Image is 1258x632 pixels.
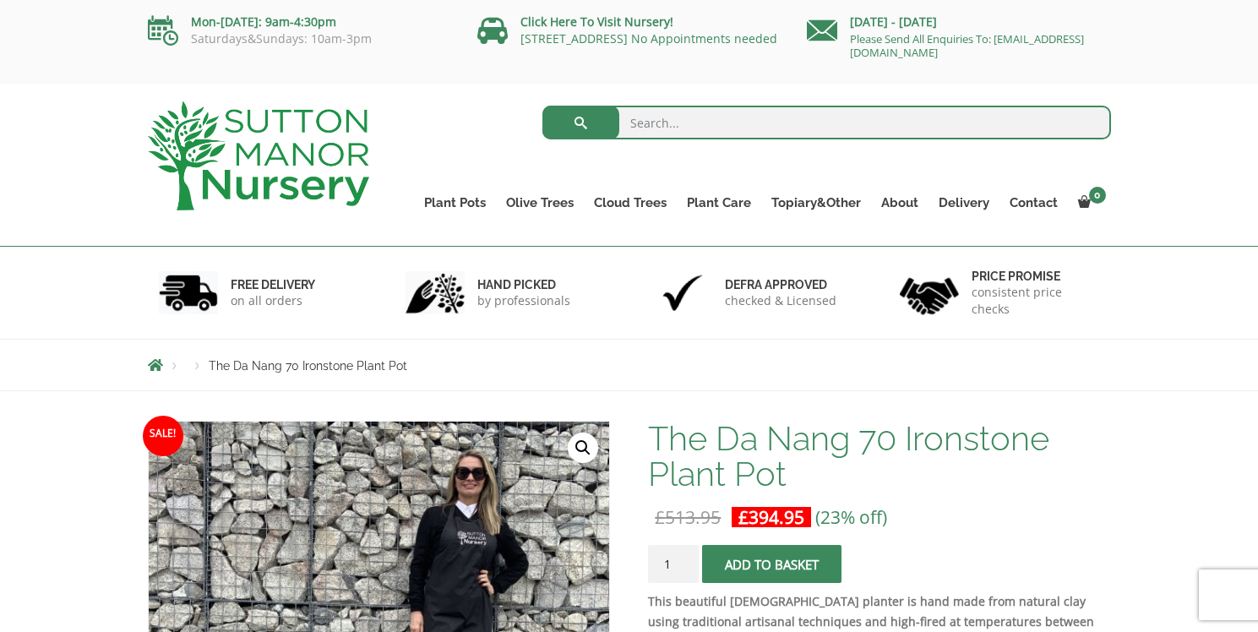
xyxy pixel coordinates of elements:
[999,191,1068,215] a: Contact
[972,284,1100,318] p: consistent price checks
[520,14,673,30] a: Click Here To Visit Nursery!
[477,292,570,309] p: by professionals
[542,106,1111,139] input: Search...
[568,433,598,463] a: View full-screen image gallery
[1068,191,1111,215] a: 0
[406,271,465,314] img: 2.jpg
[159,271,218,314] img: 1.jpg
[850,31,1084,60] a: Please Send All Enquiries To: [EMAIL_ADDRESS][DOMAIN_NAME]
[807,12,1111,32] p: [DATE] - [DATE]
[900,267,959,319] img: 4.jpg
[738,505,749,529] span: £
[148,32,452,46] p: Saturdays&Sundays: 10am-3pm
[725,277,836,292] h6: Defra approved
[972,269,1100,284] h6: Price promise
[143,416,183,456] span: Sale!
[496,191,584,215] a: Olive Trees
[148,358,1111,372] nav: Breadcrumbs
[477,277,570,292] h6: hand picked
[231,292,315,309] p: on all orders
[738,505,804,529] bdi: 394.95
[725,292,836,309] p: checked & Licensed
[761,191,871,215] a: Topiary&Other
[209,359,407,373] span: The Da Nang 70 Ironstone Plant Pot
[655,505,665,529] span: £
[414,191,496,215] a: Plant Pots
[653,271,712,314] img: 3.jpg
[231,277,315,292] h6: FREE DELIVERY
[702,545,841,583] button: Add to basket
[815,505,887,529] span: (23% off)
[648,545,699,583] input: Product quantity
[871,191,929,215] a: About
[677,191,761,215] a: Plant Care
[1089,187,1106,204] span: 0
[148,12,452,32] p: Mon-[DATE]: 9am-4:30pm
[148,101,369,210] img: logo
[584,191,677,215] a: Cloud Trees
[929,191,999,215] a: Delivery
[648,421,1110,492] h1: The Da Nang 70 Ironstone Plant Pot
[520,30,777,46] a: [STREET_ADDRESS] No Appointments needed
[655,505,721,529] bdi: 513.95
